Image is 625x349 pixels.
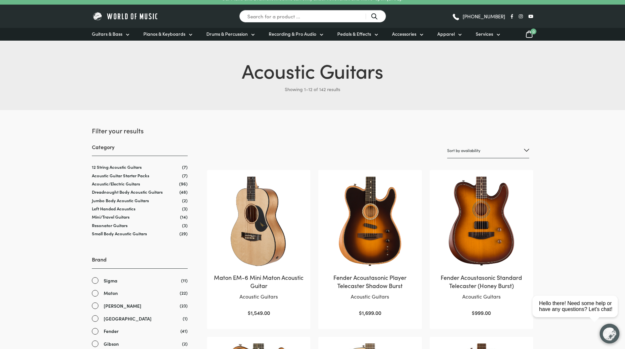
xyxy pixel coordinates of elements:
span: Accessories [392,30,416,37]
span: Fender [104,327,119,335]
h2: Filter your results [92,126,188,135]
span: (22) [180,289,188,296]
select: Shop order [447,143,529,158]
a: Dreadnought Body Acoustic Guitars [92,189,163,195]
a: Fender [92,327,188,335]
span: Services [476,30,493,37]
a: [PHONE_NUMBER] [452,11,505,21]
span: (2) [182,340,188,347]
span: (14) [180,214,188,220]
iframe: Chat with our support team [530,277,625,349]
span: $ [472,309,475,316]
h2: Fender Acoustasonic Player Telecaster Shadow Burst [325,273,415,290]
h1: Acoustic Guitars [92,56,533,84]
a: Acoustic Guitar Starter Packs [92,172,149,179]
span: Guitars & Bass [92,30,122,37]
img: Maton EM-6 Mini Maton Acoustic/Electric Guitar [214,177,304,267]
a: Maton [92,289,188,297]
span: (48) [179,189,188,195]
img: Fender Acoustasonic Player Telecaster Shadow Burst Front [325,177,415,267]
a: [GEOGRAPHIC_DATA] [92,315,188,322]
span: Pedals & Effects [337,30,371,37]
a: Gibson [92,340,188,348]
span: (23) [180,302,188,309]
span: (1) [183,315,188,322]
bdi: 1,549.00 [248,309,270,316]
a: Jumbo Body Acoustic Guitars [92,197,149,204]
span: (3) [182,206,188,211]
p: Showing 1–12 of 142 results [92,84,533,94]
p: Acoustic Guitars [214,292,304,301]
bdi: 999.00 [472,309,491,316]
span: 0 [531,29,536,34]
span: [PHONE_NUMBER] [463,14,505,19]
a: Maton EM-6 Mini Maton Acoustic GuitarAcoustic Guitars $1,549.00 [214,177,304,317]
a: [PERSON_NAME] [92,302,188,310]
span: Drums & Percussion [206,30,248,37]
p: Acoustic Guitars [436,292,527,301]
p: Acoustic Guitars [325,292,415,301]
span: $ [359,309,362,316]
span: (29) [179,231,188,236]
span: (7) [182,173,188,178]
span: Apparel [437,30,455,37]
a: Resonator Guitars [92,222,128,228]
span: (96) [179,181,188,186]
h2: Fender Acoustasonic Standard Telecaster (Honey Burst) [436,273,527,290]
h2: Maton EM-6 Mini Maton Acoustic Guitar [214,273,304,290]
span: (7) [182,164,188,170]
span: [PERSON_NAME] [104,302,141,310]
a: 12 String Acoustic Guitars [92,164,142,170]
span: Maton [104,289,118,297]
span: Sigma [104,277,117,284]
span: Pianos & Keyboards [143,30,185,37]
h3: Brand [92,256,188,268]
a: Fender Acoustasonic Standard Telecaster (Honey Burst)Acoustic Guitars $999.00 [436,177,527,317]
span: [GEOGRAPHIC_DATA] [104,315,152,322]
a: Acoustic/Electric Guitars [92,181,140,187]
a: Mini/Travel Guitars [92,214,130,220]
span: (3) [182,223,188,228]
img: Fender Acoustasonic Standard Telecaster Honey Burst body view [436,177,527,267]
span: (2) [182,198,188,203]
a: Sigma [92,277,188,284]
img: World of Music [92,11,159,21]
a: Fender Acoustasonic Player Telecaster Shadow BurstAcoustic Guitars $1,699.00 [325,177,415,317]
span: (41) [180,327,188,334]
h3: Category [92,143,188,156]
span: Recording & Pro Audio [269,30,316,37]
a: Left Handed Acoustics [92,205,135,212]
a: Small Body Acoustic Guitars [92,230,147,237]
input: Search for a product ... [239,10,386,23]
span: $ [248,309,251,316]
span: (11) [181,277,188,284]
bdi: 1,699.00 [359,309,381,316]
span: Gibson [104,340,119,348]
